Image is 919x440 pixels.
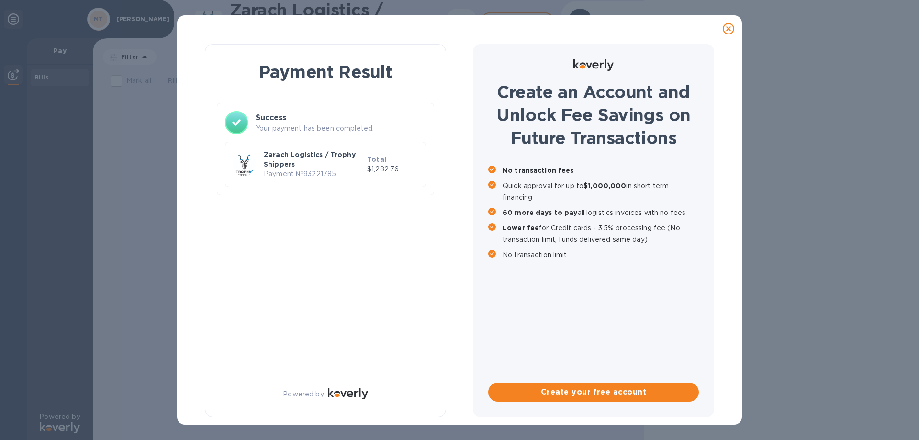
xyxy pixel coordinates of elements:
[573,59,614,71] img: Logo
[488,383,699,402] button: Create your free account
[503,209,578,216] b: 60 more days to pay
[503,222,699,245] p: for Credit cards - 3.5% processing fee (No transaction limit, funds delivered same day)
[503,167,574,174] b: No transaction fees
[256,124,426,134] p: Your payment has been completed.
[367,156,386,163] b: Total
[367,164,418,174] p: $1,282.76
[503,224,539,232] b: Lower fee
[283,389,324,399] p: Powered by
[221,60,430,84] h1: Payment Result
[264,169,363,179] p: Payment № 93221785
[328,388,368,399] img: Logo
[503,180,699,203] p: Quick approval for up to in short term financing
[488,80,699,149] h1: Create an Account and Unlock Fee Savings on Future Transactions
[496,386,691,398] span: Create your free account
[264,150,363,169] p: Zarach Logistics / Trophy Shippers
[503,249,699,260] p: No transaction limit
[503,207,699,218] p: all logistics invoices with no fees
[256,112,426,124] h3: Success
[583,182,626,190] b: $1,000,000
